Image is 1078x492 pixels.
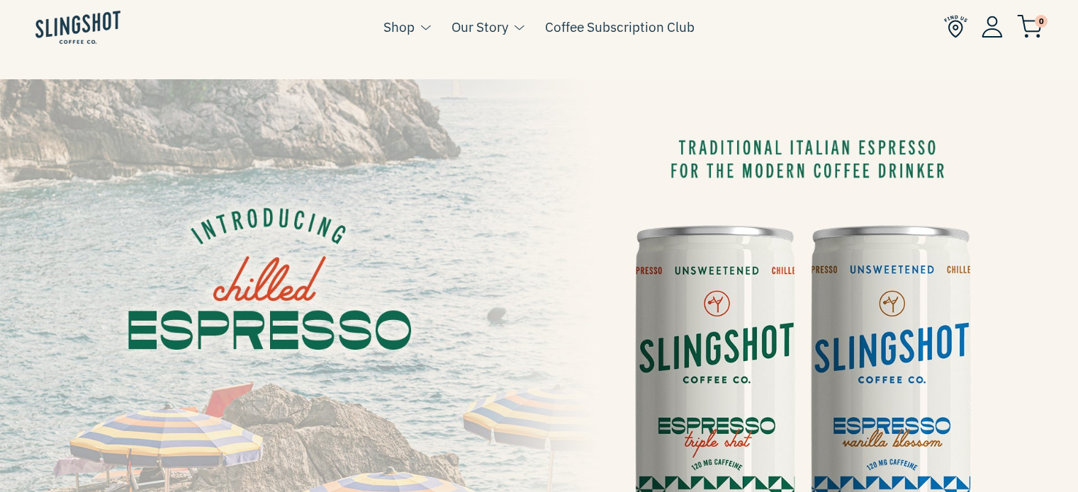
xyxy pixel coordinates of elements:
[545,16,695,38] a: Coffee Subscription Club
[982,16,1003,38] img: Account
[1017,15,1043,38] img: cart
[383,16,415,38] a: Shop
[1017,18,1043,35] a: 0
[944,15,967,38] img: Find Us
[451,16,508,38] a: Our Story
[1035,15,1048,28] span: 0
